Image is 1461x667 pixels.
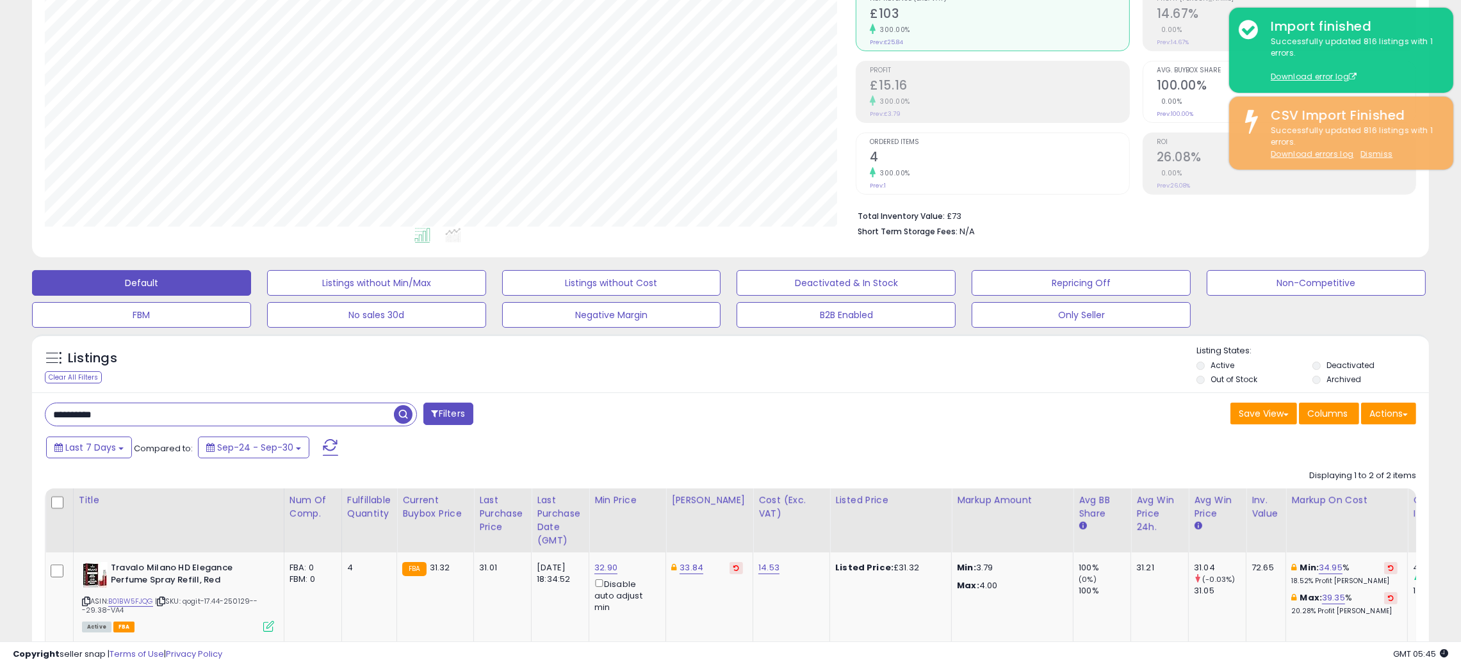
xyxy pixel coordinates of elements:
[1299,403,1359,424] button: Columns
[502,302,721,328] button: Negative Margin
[113,622,135,632] span: FBA
[1157,182,1190,189] small: Prev: 26.08%
[68,350,117,367] h5: Listings
[32,270,251,296] button: Default
[1326,360,1375,371] label: Deactivated
[1271,149,1353,159] a: Download errors log
[737,270,956,296] button: Deactivated & In Stock
[1261,106,1444,125] div: CSV Import Finished
[1157,150,1416,167] h2: 26.08%
[1388,595,1394,601] i: Revert to store-level Max Markup
[1393,648,1448,660] span: 2025-10-9 05:45 GMT
[876,97,910,106] small: 300.00%
[430,561,450,574] span: 31.32
[1388,565,1394,571] i: Revert to store-level Min Markup
[423,403,473,425] button: Filters
[1300,591,1323,604] b: Max:
[1194,562,1246,574] div: 31.04
[1194,585,1246,597] div: 31.05
[1291,577,1398,586] p: 18.52% Profit [PERSON_NAME]
[347,494,391,520] div: Fulfillable Quantity
[166,648,222,660] a: Privacy Policy
[959,225,975,237] span: N/A
[46,437,132,458] button: Last 7 Days
[217,441,293,454] span: Sep-24 - Sep-30
[1211,374,1257,385] label: Out of Stock
[972,270,1191,296] button: Repricing Off
[835,562,942,574] div: £31.32
[1079,585,1130,597] div: 100%
[1326,374,1361,385] label: Archived
[1157,168,1182,178] small: 0.00%
[1309,470,1416,482] div: Displaying 1 to 2 of 2 items
[671,563,676,572] i: This overrides the store level Dynamic Max Price for this listing
[537,562,579,585] div: [DATE] 18:34:52
[594,561,617,574] a: 32.90
[876,168,910,178] small: 300.00%
[1196,345,1429,357] p: Listing States:
[1202,574,1235,584] small: (-0.03%)
[1307,407,1348,420] span: Columns
[1291,607,1398,616] p: 20.28% Profit [PERSON_NAME]
[402,494,468,520] div: Current Buybox Price
[1211,360,1234,371] label: Active
[82,562,274,631] div: ASIN:
[957,562,1063,574] p: 3.79
[1157,97,1182,106] small: 0.00%
[32,302,251,328] button: FBM
[267,270,486,296] button: Listings without Min/Max
[876,25,910,35] small: 300.00%
[1157,110,1193,118] small: Prev: 100.00%
[1291,563,1296,572] i: This overrides the store level min markup for this listing
[1136,562,1179,574] div: 31.21
[1157,6,1416,24] h2: 14.67%
[1291,494,1402,507] div: Markup on Cost
[1157,25,1182,35] small: 0.00%
[858,226,958,237] b: Short Term Storage Fees:
[1157,139,1416,146] span: ROI
[198,437,309,458] button: Sep-24 - Sep-30
[290,574,332,585] div: FBM: 0
[82,596,258,615] span: | SKU: qogit-17.44-250129---29.38-VA4
[537,494,584,547] div: Last Purchase Date (GMT)
[402,562,426,576] small: FBA
[594,494,660,507] div: Min Price
[972,302,1191,328] button: Only Seller
[957,494,1068,507] div: Markup Amount
[1291,593,1296,602] i: This overrides the store level max markup for this listing
[1261,17,1444,36] div: Import finished
[1157,67,1416,74] span: Avg. Buybox Share
[835,494,946,507] div: Listed Price
[1136,494,1183,534] div: Avg Win Price 24h.
[65,441,116,454] span: Last 7 Days
[858,207,1407,223] li: £73
[957,579,979,591] strong: Max:
[267,302,486,328] button: No sales 30d
[1157,38,1189,46] small: Prev: 14.67%
[733,565,739,571] i: Revert to store-level Dynamic Max Price
[111,562,266,589] b: Travalo Milano HD Elegance Perfume Spray Refill, Red
[1261,125,1444,161] div: Successfully updated 816 listings with 1 errors.
[870,78,1129,95] h2: £15.16
[108,596,153,607] a: B01BW5FJQG
[1413,494,1460,520] div: Ordered Items
[13,648,60,660] strong: Copyright
[1207,270,1426,296] button: Non-Competitive
[870,6,1129,24] h2: £103
[1271,71,1357,82] a: Download error log
[1157,78,1416,95] h2: 100.00%
[13,648,222,661] div: seller snap | |
[858,211,945,221] b: Total Inventory Value:
[870,150,1129,167] h2: 4
[290,562,332,574] div: FBA: 0
[680,561,703,574] a: 33.84
[1361,403,1416,424] button: Actions
[1291,562,1398,586] div: %
[1291,592,1398,616] div: %
[870,182,886,189] small: Prev: 1
[1360,149,1392,159] u: Dismiss
[1300,561,1319,574] b: Min:
[1252,494,1280,520] div: Inv. value
[1079,494,1125,520] div: Avg BB Share
[1322,591,1345,604] a: 39.35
